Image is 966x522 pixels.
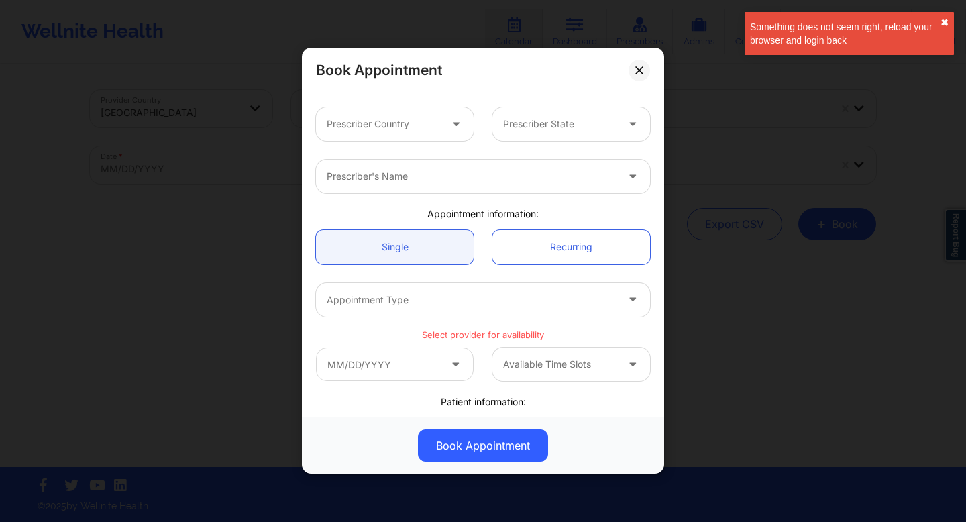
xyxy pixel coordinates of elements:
div: Something does not seem right, reload your browser and login back [750,20,941,47]
a: Recurring [492,230,650,264]
button: Book Appointment [418,430,548,462]
input: MM/DD/YYYY [316,348,474,381]
div: Appointment information: [307,207,659,221]
a: Single [316,230,474,264]
button: close [941,17,949,28]
h2: Book Appointment [316,61,442,79]
p: Select provider for availability [316,329,650,342]
div: Patient information: [307,395,659,409]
